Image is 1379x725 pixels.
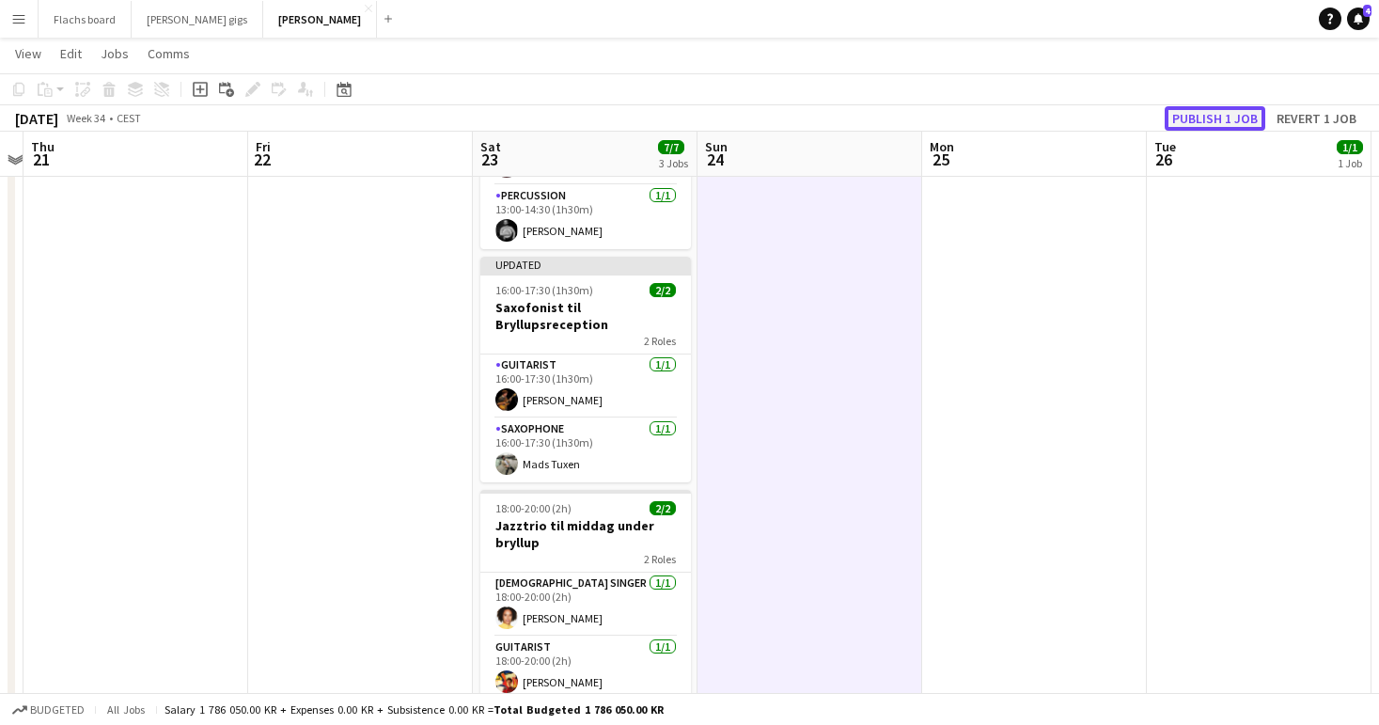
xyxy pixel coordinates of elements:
span: 2 Roles [644,552,676,566]
a: Jobs [93,41,136,66]
div: CEST [117,111,141,125]
app-card-role: [DEMOGRAPHIC_DATA] Singer1/118:00-20:00 (2h)[PERSON_NAME] [480,573,691,637]
h3: Saxofonist til Bryllupsreception [480,299,691,333]
button: Flachs board [39,1,132,38]
app-card-role: Guitarist1/118:00-20:00 (2h)[PERSON_NAME] [480,637,691,701]
span: Comms [148,45,190,62]
span: 2/2 [650,501,676,515]
span: 4 [1363,5,1371,17]
div: Updated [480,257,691,272]
span: 18:00-20:00 (2h) [495,501,572,515]
button: Revert 1 job [1269,106,1364,131]
span: 2 Roles [644,334,676,348]
app-job-card: 18:00-20:00 (2h)2/2Jazztrio til middag under bryllup2 Roles[DEMOGRAPHIC_DATA] Singer1/118:00-20:0... [480,490,691,701]
div: [DATE] [15,109,58,128]
span: Jobs [101,45,129,62]
span: 25 [927,149,954,170]
button: [PERSON_NAME] gigs [132,1,263,38]
a: View [8,41,49,66]
span: Mon [930,138,954,155]
app-card-role: Saxophone1/116:00-17:30 (1h30m)Mads Tuxen [480,418,691,482]
span: Edit [60,45,82,62]
h3: Jazztrio til middag under bryllup [480,517,691,551]
a: Comms [140,41,197,66]
span: 26 [1152,149,1176,170]
button: Publish 1 job [1165,106,1265,131]
div: Salary 1 786 050.00 KR + Expenses 0.00 KR + Subsistence 0.00 KR = [165,702,664,717]
span: 24 [702,149,728,170]
button: Budgeted [9,700,87,720]
span: 23 [478,149,501,170]
span: Total Budgeted 1 786 050.00 KR [494,702,664,717]
app-card-role: Guitarist1/116:00-17:30 (1h30m)[PERSON_NAME] [480,355,691,418]
span: 7/7 [658,140,684,154]
span: 2/2 [650,283,676,297]
span: Sat [480,138,501,155]
span: Thu [31,138,55,155]
app-card-role: Percussion1/113:00-14:30 (1h30m)[PERSON_NAME] [480,185,691,249]
a: Edit [53,41,89,66]
span: Fri [256,138,271,155]
span: 21 [28,149,55,170]
span: All jobs [103,702,149,717]
span: View [15,45,41,62]
div: 3 Jobs [659,156,688,170]
span: 16:00-17:30 (1h30m) [495,283,593,297]
span: Tue [1154,138,1176,155]
span: Sun [705,138,728,155]
app-job-card: Updated16:00-17:30 (1h30m)2/2Saxofonist til Bryllupsreception2 RolesGuitarist1/116:00-17:30 (1h30... [480,257,691,482]
span: Week 34 [62,111,109,125]
button: [PERSON_NAME] [263,1,377,38]
a: 4 [1347,8,1370,30]
span: 1/1 [1337,140,1363,154]
span: Budgeted [30,703,85,717]
div: 1 Job [1338,156,1362,170]
span: 22 [253,149,271,170]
